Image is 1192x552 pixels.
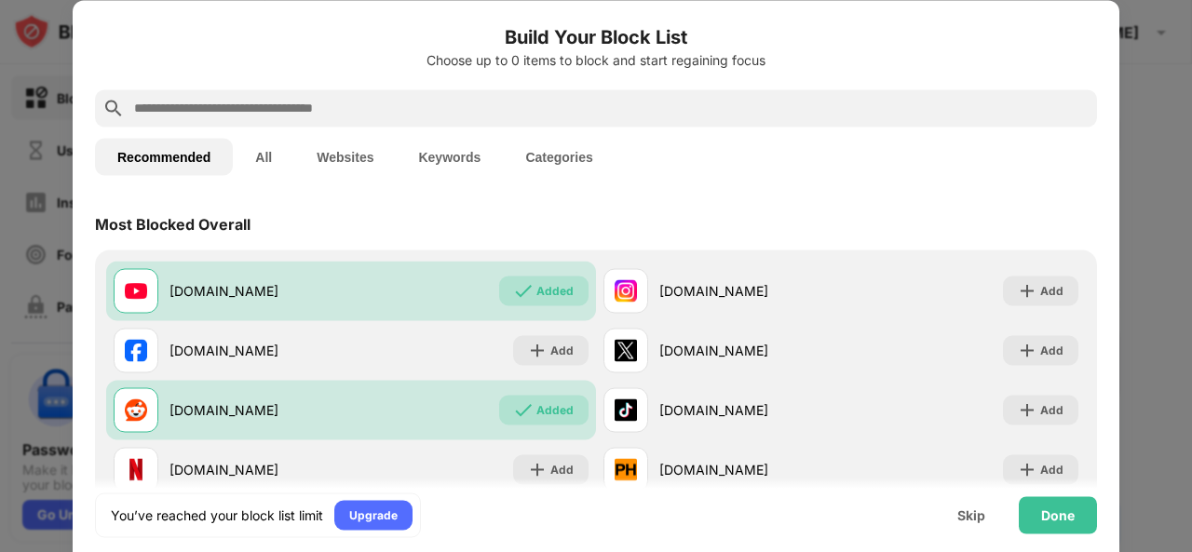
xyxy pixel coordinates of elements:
[659,281,841,301] div: [DOMAIN_NAME]
[1040,400,1063,419] div: Add
[550,460,574,478] div: Add
[615,279,637,302] img: favicons
[396,138,503,175] button: Keywords
[125,398,147,421] img: favicons
[95,52,1097,67] div: Choose up to 0 items to block and start regaining focus
[95,214,251,233] div: Most Blocked Overall
[659,341,841,360] div: [DOMAIN_NAME]
[125,339,147,361] img: favicons
[1040,460,1063,478] div: Add
[615,458,637,480] img: favicons
[349,505,398,524] div: Upgrade
[95,138,233,175] button: Recommended
[550,341,574,359] div: Add
[1041,507,1075,522] div: Done
[659,460,841,479] div: [DOMAIN_NAME]
[169,341,351,360] div: [DOMAIN_NAME]
[1040,281,1063,300] div: Add
[169,400,351,420] div: [DOMAIN_NAME]
[169,281,351,301] div: [DOMAIN_NAME]
[615,339,637,361] img: favicons
[111,505,323,524] div: You’ve reached your block list limit
[233,138,294,175] button: All
[294,138,396,175] button: Websites
[125,458,147,480] img: favicons
[102,97,125,119] img: search.svg
[95,22,1097,50] h6: Build Your Block List
[659,400,841,420] div: [DOMAIN_NAME]
[536,400,574,419] div: Added
[1040,341,1063,359] div: Add
[169,460,351,479] div: [DOMAIN_NAME]
[536,281,574,300] div: Added
[957,507,985,522] div: Skip
[125,279,147,302] img: favicons
[503,138,615,175] button: Categories
[615,398,637,421] img: favicons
